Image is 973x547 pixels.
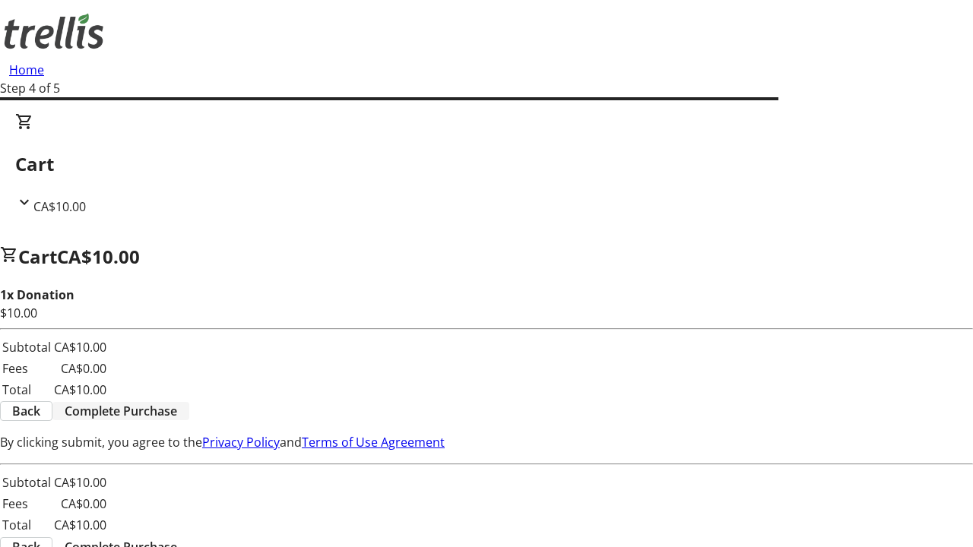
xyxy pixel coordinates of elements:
td: CA$0.00 [53,494,107,514]
td: CA$10.00 [53,337,107,357]
a: Terms of Use Agreement [302,434,445,451]
h2: Cart [15,150,958,178]
button: Complete Purchase [52,402,189,420]
td: CA$10.00 [53,380,107,400]
td: CA$0.00 [53,359,107,378]
td: Subtotal [2,337,52,357]
td: CA$10.00 [53,473,107,492]
td: Fees [2,359,52,378]
td: Subtotal [2,473,52,492]
td: Total [2,515,52,535]
td: CA$10.00 [53,515,107,535]
span: CA$10.00 [57,244,140,269]
span: Back [12,402,40,420]
a: Privacy Policy [202,434,280,451]
div: CartCA$10.00 [15,112,958,216]
span: Cart [18,244,57,269]
span: Complete Purchase [65,402,177,420]
span: CA$10.00 [33,198,86,215]
td: Fees [2,494,52,514]
td: Total [2,380,52,400]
